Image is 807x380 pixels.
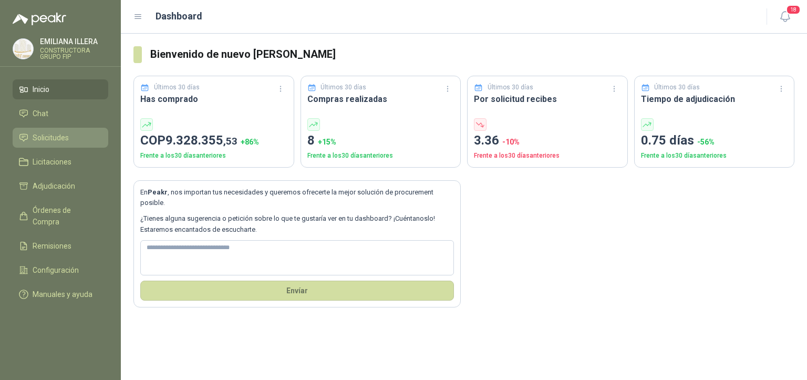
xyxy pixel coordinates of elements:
span: Licitaciones [33,156,71,168]
p: CONSTRUCTORA GRUPO FIP [40,47,108,60]
p: 0.75 días [641,131,788,151]
span: + 15 % [318,138,336,146]
span: 18 [786,5,801,15]
span: -10 % [502,138,520,146]
h3: Tiempo de adjudicación [641,93,788,106]
a: Solicitudes [13,128,108,148]
a: Chat [13,104,108,124]
a: Licitaciones [13,152,108,172]
p: 3.36 [474,131,621,151]
span: Órdenes de Compra [33,204,98,228]
b: Peakr [148,188,168,196]
h3: Por solicitud recibes [474,93,621,106]
span: Inicio [33,84,49,95]
img: Logo peakr [13,13,66,25]
p: Últimos 30 días [488,83,533,93]
p: EMILIANA ILLERA [40,38,108,45]
span: Chat [33,108,48,119]
p: En , nos importan tus necesidades y queremos ofrecerte la mejor solución de procurement posible. [140,187,454,209]
p: Frente a los 30 días anteriores [641,151,788,161]
a: Órdenes de Compra [13,200,108,232]
span: -56 % [697,138,715,146]
a: Remisiones [13,236,108,256]
a: Inicio [13,79,108,99]
p: Frente a los 30 días anteriores [474,151,621,161]
button: Envíar [140,281,454,301]
h3: Bienvenido de nuevo [PERSON_NAME] [150,46,794,63]
span: Configuración [33,264,79,276]
p: COP [140,131,287,151]
span: Adjudicación [33,180,75,192]
p: Últimos 30 días [654,83,700,93]
p: Frente a los 30 días anteriores [307,151,454,161]
span: Solicitudes [33,132,69,143]
a: Adjudicación [13,176,108,196]
p: ¿Tienes alguna sugerencia o petición sobre lo que te gustaría ver en tu dashboard? ¡Cuéntanoslo! ... [140,213,454,235]
span: 9.328.355 [165,133,237,148]
span: Manuales y ayuda [33,289,92,300]
p: Últimos 30 días [154,83,200,93]
a: Manuales y ayuda [13,284,108,304]
p: Frente a los 30 días anteriores [140,151,287,161]
span: ,53 [223,135,237,147]
img: Company Logo [13,39,33,59]
a: Configuración [13,260,108,280]
p: 8 [307,131,454,151]
button: 18 [775,7,794,26]
h3: Compras realizadas [307,93,454,106]
h1: Dashboard [156,9,202,24]
p: Últimos 30 días [320,83,366,93]
span: + 86 % [241,138,259,146]
h3: Has comprado [140,93,287,106]
span: Remisiones [33,240,71,252]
